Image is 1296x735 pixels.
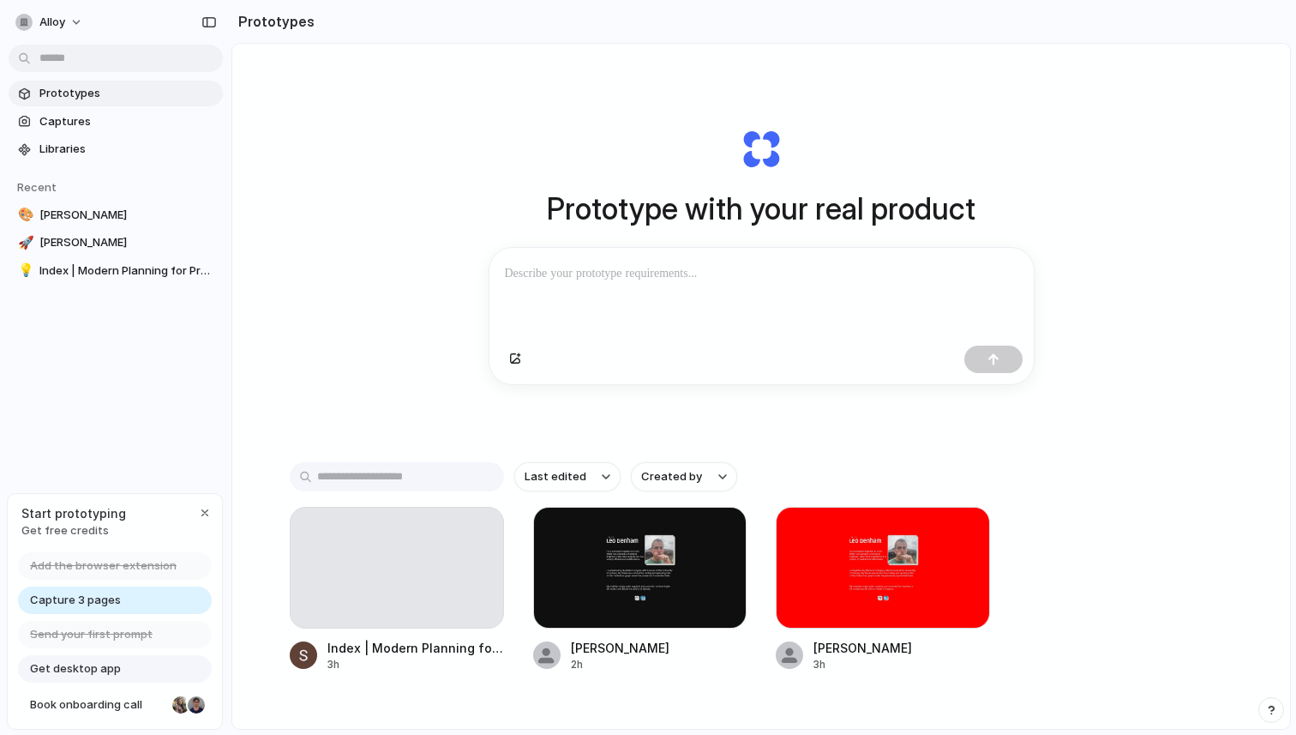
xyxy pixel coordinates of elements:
span: alloy [39,14,65,31]
span: Add the browser extension [30,557,177,575]
div: Christian Iacullo [186,695,207,715]
span: Capture 3 pages [30,592,121,609]
span: [PERSON_NAME] [39,207,216,224]
a: Leo Denham[PERSON_NAME]2h [533,507,747,672]
button: 💡 [15,262,33,280]
span: Prototypes [39,85,216,102]
span: Get desktop app [30,660,121,678]
div: 💡 [18,261,30,280]
button: 🚀 [15,234,33,251]
button: alloy [9,9,92,36]
h2: Prototypes [231,11,315,32]
span: Captures [39,113,216,130]
a: 🚀[PERSON_NAME] [9,230,223,256]
button: Created by [631,462,737,491]
span: Created by [641,468,702,485]
div: 🎨 [18,205,30,225]
span: Libraries [39,141,216,158]
div: Nicole Kubica [171,695,191,715]
button: Last edited [514,462,621,491]
a: Captures [9,109,223,135]
a: Book onboarding call [18,691,212,719]
a: 🎨[PERSON_NAME] [9,202,223,228]
a: Index | Modern Planning for Product Management3h [290,507,504,672]
div: 3h [327,657,504,672]
span: Book onboarding call [30,696,165,714]
button: 🎨 [15,207,33,224]
div: [PERSON_NAME] [571,639,669,657]
div: Index | Modern Planning for Product Management [327,639,504,657]
span: Index | Modern Planning for Product Management [39,262,216,280]
a: Leo Denham[PERSON_NAME]3h [776,507,990,672]
div: 🚀 [18,233,30,253]
div: 2h [571,657,669,672]
span: Get free credits [21,522,126,539]
a: Get desktop app [18,655,212,683]
h1: Prototype with your real product [547,186,975,232]
span: [PERSON_NAME] [39,234,216,251]
span: Recent [17,180,57,194]
div: 3h [813,657,912,672]
a: 💡Index | Modern Planning for Product Management [9,258,223,284]
a: Prototypes [9,81,223,106]
a: Libraries [9,136,223,162]
span: Last edited [525,468,586,485]
span: Send your first prompt [30,626,153,643]
div: [PERSON_NAME] [813,639,912,657]
span: Start prototyping [21,504,126,522]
